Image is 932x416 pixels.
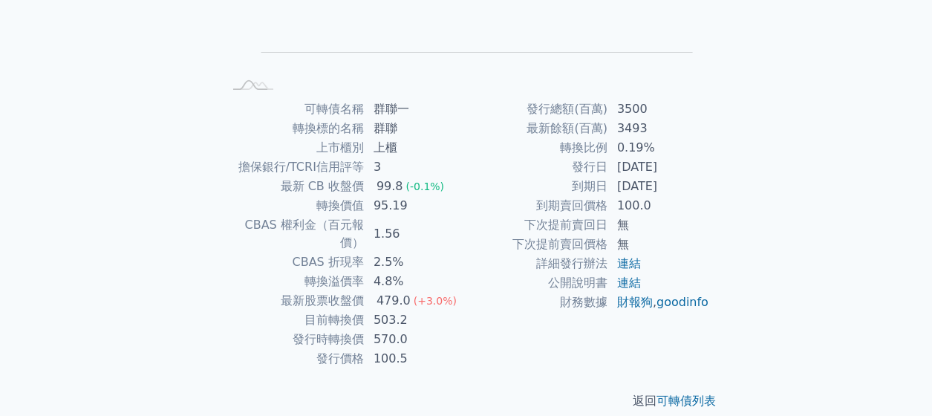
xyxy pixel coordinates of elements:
[466,235,608,254] td: 下次提前賣回價格
[365,100,466,119] td: 群聯一
[466,215,608,235] td: 下次提前賣回日
[223,100,365,119] td: 可轉債名稱
[365,138,466,157] td: 上櫃
[608,119,710,138] td: 3493
[205,392,728,410] p: 返回
[223,177,365,196] td: 最新 CB 收盤價
[223,272,365,291] td: 轉換溢價率
[365,253,466,272] td: 2.5%
[466,273,608,293] td: 公開說明書
[608,177,710,196] td: [DATE]
[466,293,608,312] td: 財務數據
[656,295,708,309] a: goodinfo
[365,215,466,253] td: 1.56
[608,100,710,119] td: 3500
[365,119,466,138] td: 群聯
[365,196,466,215] td: 95.19
[223,196,365,215] td: 轉換價值
[608,138,710,157] td: 0.19%
[365,330,466,349] td: 570.0
[617,276,641,290] a: 連結
[608,215,710,235] td: 無
[223,291,365,311] td: 最新股票收盤價
[466,138,608,157] td: 轉換比例
[223,138,365,157] td: 上市櫃別
[466,100,608,119] td: 發行總額(百萬)
[608,235,710,254] td: 無
[223,215,365,253] td: CBAS 權利金（百元報價）
[414,295,457,307] span: (+3.0%)
[223,311,365,330] td: 目前轉換價
[223,330,365,349] td: 發行時轉換價
[608,293,710,312] td: ,
[466,119,608,138] td: 最新餘額(百萬)
[374,178,406,195] div: 99.8
[466,157,608,177] td: 發行日
[365,311,466,330] td: 503.2
[466,196,608,215] td: 到期賣回價格
[608,157,710,177] td: [DATE]
[405,181,444,192] span: (-0.1%)
[223,119,365,138] td: 轉換標的名稱
[466,177,608,196] td: 到期日
[656,394,716,408] a: 可轉債列表
[617,256,641,270] a: 連結
[365,349,466,368] td: 100.5
[858,345,932,416] iframe: Chat Widget
[608,196,710,215] td: 100.0
[223,157,365,177] td: 擔保銀行/TCRI信用評等
[374,292,414,310] div: 479.0
[223,253,365,272] td: CBAS 折現率
[223,349,365,368] td: 發行價格
[617,295,653,309] a: 財報狗
[365,157,466,177] td: 3
[466,254,608,273] td: 詳細發行辦法
[858,345,932,416] div: 聊天小工具
[365,272,466,291] td: 4.8%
